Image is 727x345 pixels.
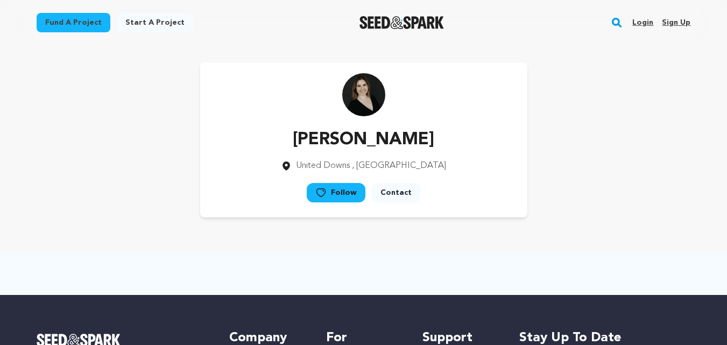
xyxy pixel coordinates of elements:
[359,16,444,29] img: Seed&Spark Logo Dark Mode
[632,14,653,31] a: Login
[296,161,350,170] span: United Downs
[372,183,420,202] a: Contact
[37,13,110,32] a: Fund a project
[281,127,446,153] p: [PERSON_NAME]
[359,16,444,29] a: Seed&Spark Homepage
[352,161,446,170] span: , [GEOGRAPHIC_DATA]
[662,14,690,31] a: Sign up
[307,183,365,202] a: Follow
[342,73,385,116] img: https://seedandspark-static.s3.us-east-2.amazonaws.com/images/User/002/304/664/medium/1dda20e482e...
[117,13,193,32] a: Start a project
